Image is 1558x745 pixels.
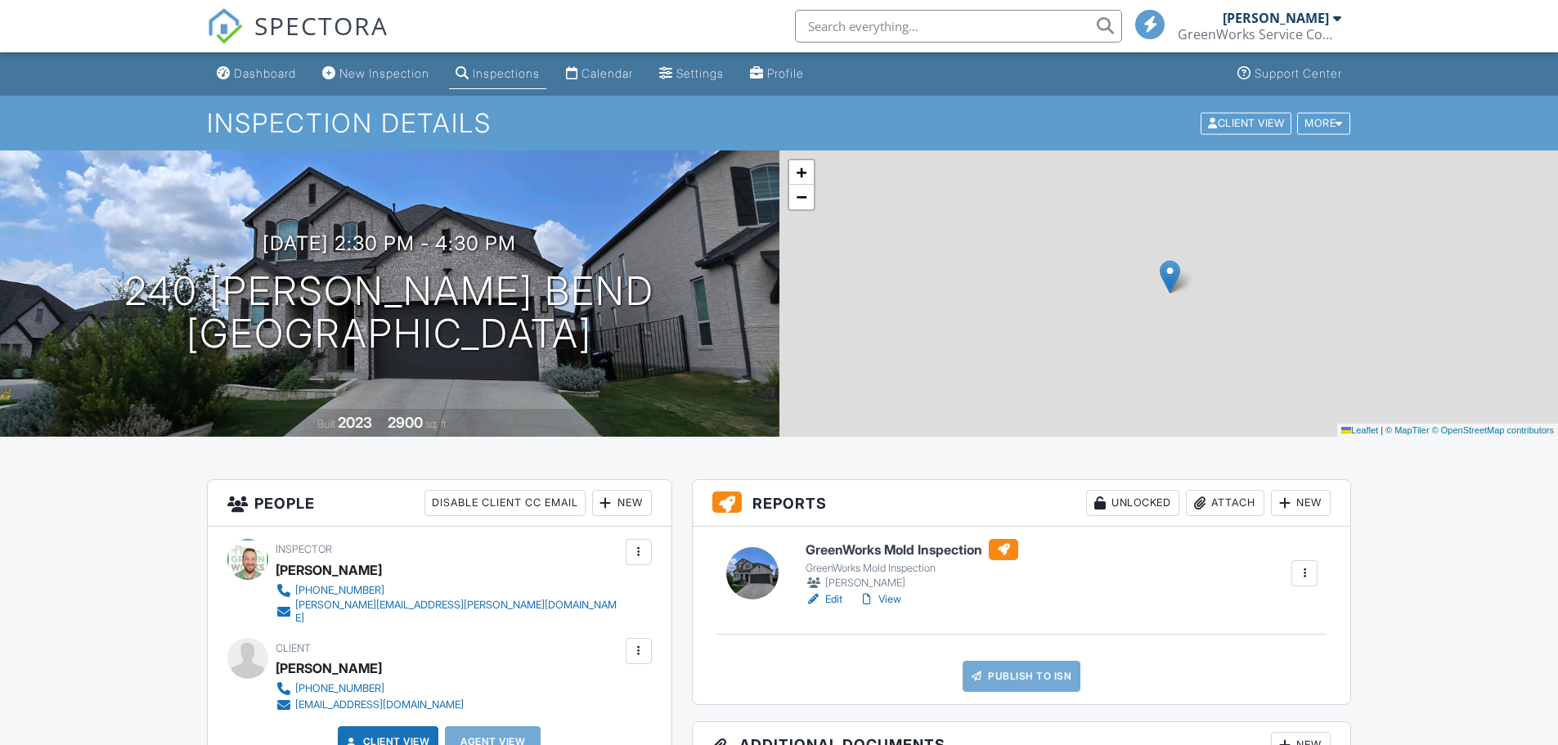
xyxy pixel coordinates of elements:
[207,109,1352,137] h1: Inspection Details
[1199,116,1295,128] a: Client View
[1178,26,1341,43] div: GreenWorks Service Company
[693,480,1351,527] h3: Reports
[1186,490,1264,516] div: Attach
[1381,425,1383,435] span: |
[276,642,311,654] span: Client
[388,414,423,431] div: 2900
[449,59,546,89] a: Inspections
[795,10,1122,43] input: Search everything...
[208,480,671,527] h3: People
[1201,112,1291,134] div: Client View
[1231,59,1349,89] a: Support Center
[767,66,804,80] div: Profile
[317,418,335,430] span: Built
[789,185,814,209] a: Zoom out
[1271,490,1331,516] div: New
[796,186,806,207] span: −
[316,59,436,89] a: New Inspection
[806,575,1018,591] div: [PERSON_NAME]
[559,59,640,89] a: Calendar
[254,8,388,43] span: SPECTORA
[263,232,516,254] h3: [DATE] 2:30 pm - 4:30 pm
[210,59,303,89] a: Dashboard
[1223,10,1329,26] div: [PERSON_NAME]
[276,656,382,680] div: [PERSON_NAME]
[743,59,810,89] a: Profile
[276,680,464,697] a: [PHONE_NUMBER]
[1255,66,1342,80] div: Support Center
[1341,425,1378,435] a: Leaflet
[806,539,1018,560] h6: GreenWorks Mold Inspection
[207,22,388,56] a: SPECTORA
[338,414,372,431] div: 2023
[339,66,429,80] div: New Inspection
[806,562,1018,575] div: GreenWorks Mold Inspection
[1086,490,1179,516] div: Unlocked
[676,66,724,80] div: Settings
[276,582,622,599] a: [PHONE_NUMBER]
[295,599,622,625] div: [PERSON_NAME][EMAIL_ADDRESS][PERSON_NAME][DOMAIN_NAME]
[207,8,243,44] img: The Best Home Inspection Software - Spectora
[424,490,586,516] div: Disable Client CC Email
[859,591,901,608] a: View
[796,162,806,182] span: +
[1160,260,1180,294] img: Marker
[806,591,842,608] a: Edit
[234,66,296,80] div: Dashboard
[1297,112,1350,134] div: More
[295,698,464,711] div: [EMAIL_ADDRESS][DOMAIN_NAME]
[963,661,1080,692] a: Publish to ISN
[276,697,464,713] a: [EMAIL_ADDRESS][DOMAIN_NAME]
[276,558,382,582] div: [PERSON_NAME]
[592,490,652,516] div: New
[276,599,622,625] a: [PERSON_NAME][EMAIL_ADDRESS][PERSON_NAME][DOMAIN_NAME]
[425,418,448,430] span: sq. ft.
[653,59,730,89] a: Settings
[473,66,540,80] div: Inspections
[124,270,654,357] h1: 240 [PERSON_NAME] Bend [GEOGRAPHIC_DATA]
[789,160,814,185] a: Zoom in
[806,539,1018,591] a: GreenWorks Mold Inspection GreenWorks Mold Inspection [PERSON_NAME]
[276,543,332,555] span: Inspector
[295,682,384,695] div: [PHONE_NUMBER]
[1385,425,1430,435] a: © MapTiler
[581,66,633,80] div: Calendar
[295,584,384,597] div: [PHONE_NUMBER]
[1432,425,1554,435] a: © OpenStreetMap contributors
